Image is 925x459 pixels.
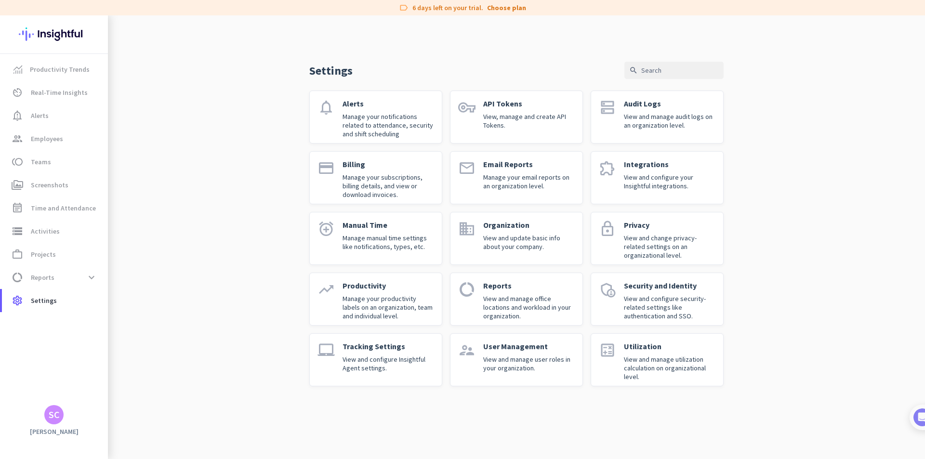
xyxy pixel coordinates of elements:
p: Settings [309,63,353,78]
i: storage [12,225,23,237]
a: domainOrganizationView and update basic info about your company. [450,212,583,265]
i: group [12,133,23,144]
i: data_usage [458,281,476,298]
input: Search [624,62,724,79]
a: data_usageReportsexpand_more [2,266,108,289]
a: event_noteTime and Attendance [2,197,108,220]
i: toll [12,156,23,168]
p: Audit Logs [624,99,715,108]
a: Choose plan [487,3,526,13]
p: Billing [343,159,434,169]
i: extension [599,159,616,177]
p: Manual Time [343,220,434,230]
p: Reports [483,281,575,290]
i: laptop_mac [317,341,335,359]
p: Tracking Settings [343,341,434,351]
p: Manage your email reports on an organization level. [483,173,575,190]
i: lock [599,220,616,237]
i: label [399,3,409,13]
i: payment [317,159,335,177]
a: groupEmployees [2,127,108,150]
p: Organization [483,220,575,230]
i: email [458,159,476,177]
p: View and manage user roles in your organization. [483,355,575,372]
p: Integrations [624,159,715,169]
i: work_outline [12,249,23,260]
i: admin_panel_settings [599,281,616,298]
a: notificationsAlertsManage your notifications related to attendance, security and shift scheduling [309,91,442,144]
p: Manage manual time settings like notifications, types, etc. [343,234,434,251]
i: alarm_add [317,220,335,237]
span: Projects [31,249,56,260]
span: Alerts [31,110,49,121]
a: alarm_addManual TimeManage manual time settings like notifications, types, etc. [309,212,442,265]
p: Email Reports [483,159,575,169]
i: event_note [12,202,23,214]
i: dns [599,99,616,116]
a: calculateUtilizationView and manage utilization calculation on organizational level. [591,333,724,386]
i: domain [458,220,476,237]
a: work_outlineProjects [2,243,108,266]
i: calculate [599,341,616,359]
i: trending_up [317,281,335,298]
span: Time and Attendance [31,202,96,214]
span: Activities [31,225,60,237]
a: laptop_macTracking SettingsView and configure Insightful Agent settings. [309,333,442,386]
span: Screenshots [31,179,68,191]
p: Utilization [624,341,715,351]
a: admin_panel_settingsSecurity and IdentityView and configure security-related settings like authen... [591,273,724,326]
a: vpn_keyAPI TokensView, manage and create API Tokens. [450,91,583,144]
a: notification_importantAlerts [2,104,108,127]
a: paymentBillingManage your subscriptions, billing details, and view or download invoices. [309,151,442,204]
p: View and manage utilization calculation on organizational level. [624,355,715,381]
span: Employees [31,133,63,144]
p: API Tokens [483,99,575,108]
a: settingsSettings [2,289,108,312]
p: Productivity [343,281,434,290]
a: av_timerReal-Time Insights [2,81,108,104]
p: View and manage office locations and workload in your organization. [483,294,575,320]
i: notifications [317,99,335,116]
p: Manage your productivity labels on an organization, team and individual level. [343,294,434,320]
span: Teams [31,156,51,168]
a: emailEmail ReportsManage your email reports on an organization level. [450,151,583,204]
i: supervisor_account [458,341,476,359]
p: Manage your notifications related to attendance, security and shift scheduling [343,112,434,138]
a: dnsAudit LogsView and manage audit logs on an organization level. [591,91,724,144]
p: View and configure security-related settings like authentication and SSO. [624,294,715,320]
div: SC [49,410,60,420]
i: search [629,66,638,75]
p: View and change privacy-related settings on an organizational level. [624,234,715,260]
p: User Management [483,341,575,351]
a: tollTeams [2,150,108,173]
a: lockPrivacyView and change privacy-related settings on an organizational level. [591,212,724,265]
p: View and configure Insightful Agent settings. [343,355,434,372]
i: settings [12,295,23,306]
p: Privacy [624,220,715,230]
button: expand_more [83,269,100,286]
p: View and configure your Insightful integrations. [624,173,715,190]
a: menu-itemProductivity Trends [2,58,108,81]
p: Manage your subscriptions, billing details, and view or download invoices. [343,173,434,199]
a: data_usageReportsView and manage office locations and workload in your organization. [450,273,583,326]
i: vpn_key [458,99,476,116]
a: perm_mediaScreenshots [2,173,108,197]
p: Alerts [343,99,434,108]
span: Reports [31,272,54,283]
p: View and manage audit logs on an organization level. [624,112,715,130]
img: Insightful logo [19,15,89,53]
span: Real-Time Insights [31,87,88,98]
p: Security and Identity [624,281,715,290]
p: View, manage and create API Tokens. [483,112,575,130]
i: av_timer [12,87,23,98]
a: trending_upProductivityManage your productivity labels on an organization, team and individual le... [309,273,442,326]
a: extensionIntegrationsView and configure your Insightful integrations. [591,151,724,204]
i: perm_media [12,179,23,191]
a: supervisor_accountUser ManagementView and manage user roles in your organization. [450,333,583,386]
a: storageActivities [2,220,108,243]
i: data_usage [12,272,23,283]
span: Productivity Trends [30,64,90,75]
p: View and update basic info about your company. [483,234,575,251]
img: menu-item [13,65,22,74]
span: Settings [31,295,57,306]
